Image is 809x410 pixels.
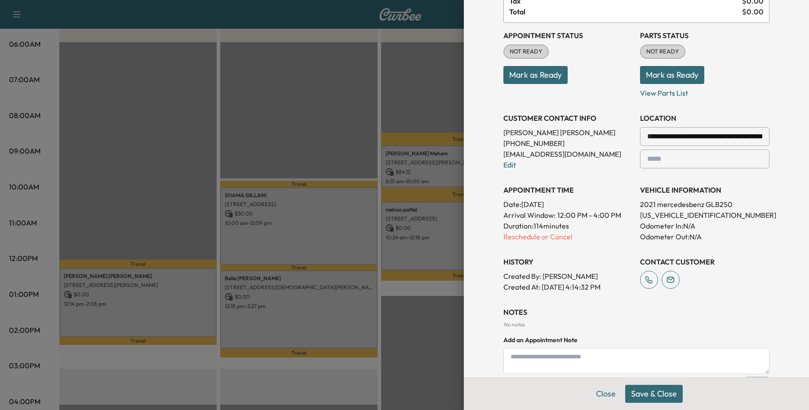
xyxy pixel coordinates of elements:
[503,127,633,138] p: [PERSON_NAME] [PERSON_NAME]
[557,210,621,220] span: 12:00 PM - 4:00 PM
[640,199,769,210] p: 2021 mercedesbenz GLB250
[509,6,742,17] span: Total
[503,282,633,292] p: Created At : [DATE] 4:14:32 PM
[503,30,633,41] h3: Appointment Status
[503,271,633,282] p: Created By : [PERSON_NAME]
[503,321,769,328] div: No notes
[503,335,769,344] h4: Add an Appointment Note
[503,307,769,317] h3: NOTES
[504,47,548,56] span: NOT READY
[640,220,769,231] p: Odometer In: N/A
[590,385,622,403] button: Close
[625,385,683,403] button: Save & Close
[503,138,633,149] p: [PHONE_NUMBER]
[640,66,704,84] button: Mark as Ready
[503,160,516,169] a: Edit
[503,149,633,159] p: [EMAIL_ADDRESS][DOMAIN_NAME]
[503,210,633,220] p: Arrival Window:
[742,6,764,17] span: $ 0.00
[640,84,769,98] p: View Parts List
[503,256,633,267] h3: History
[503,231,633,242] p: Reschedule or Cancel
[640,256,769,267] h3: CONTACT CUSTOMER
[640,185,769,195] h3: VEHICLE INFORMATION
[640,113,769,123] h3: LOCATION
[503,113,633,123] h3: CUSTOMER CONTACT INFO
[503,220,633,231] p: Duration: 114 minutes
[503,185,633,195] h3: APPOINTMENT TIME
[503,199,633,210] p: Date: [DATE]
[640,210,769,220] p: [US_VEHICLE_IDENTIFICATION_NUMBER]
[640,231,769,242] p: Odometer Out: N/A
[503,66,568,84] button: Mark as Ready
[640,30,769,41] h3: Parts Status
[641,47,685,56] span: NOT READY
